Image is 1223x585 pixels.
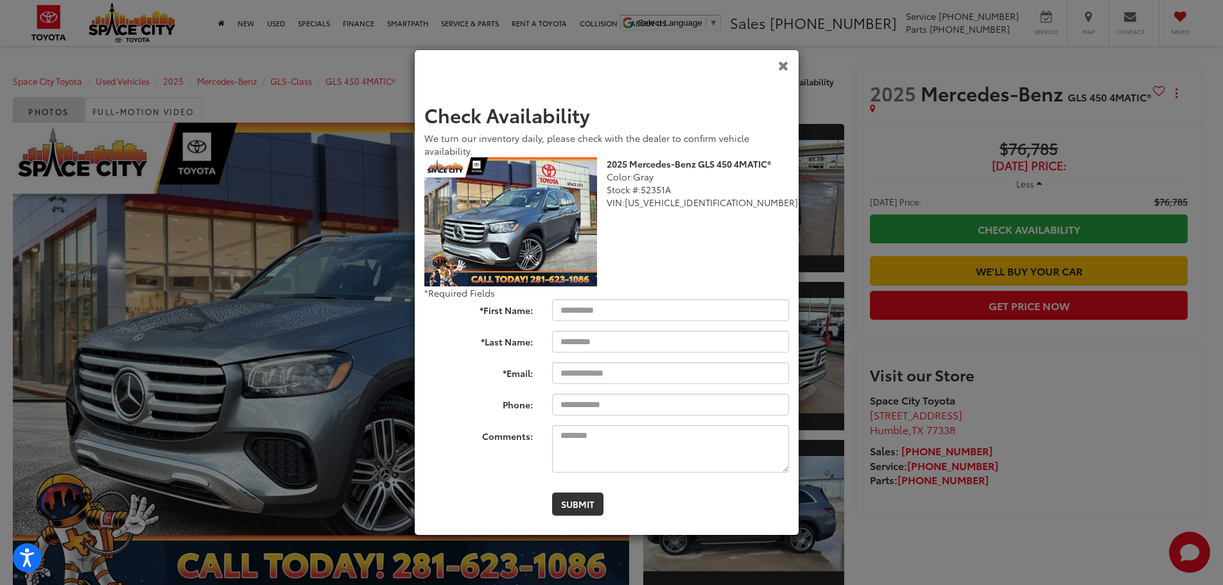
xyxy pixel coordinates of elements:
span: [US_VEHICLE_IDENTIFICATION_NUMBER] [625,196,798,209]
span: *Required Fields [424,286,495,299]
label: Phone: [415,394,542,411]
img: 2025 Mercedes-Benz GLS 450 4MATIC® [424,157,597,287]
span: Stock #: [607,183,641,196]
button: Close [778,58,789,72]
button: Submit [552,493,603,516]
span: Gray [633,170,654,183]
span: VIN: [607,196,625,209]
span: 52351A [641,183,671,196]
h2: Check Availability [424,104,789,125]
b: 2025 Mercedes-Benz GLS 450 4MATIC® [607,157,771,170]
div: We turn our inventory daily, please check with the dealer to confirm vehicle availability. [424,132,789,157]
span: Color: [607,170,633,183]
label: *Last Name: [415,331,542,348]
label: Comments: [415,425,542,442]
label: *First Name: [415,299,542,317]
label: *Email: [415,362,542,380]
